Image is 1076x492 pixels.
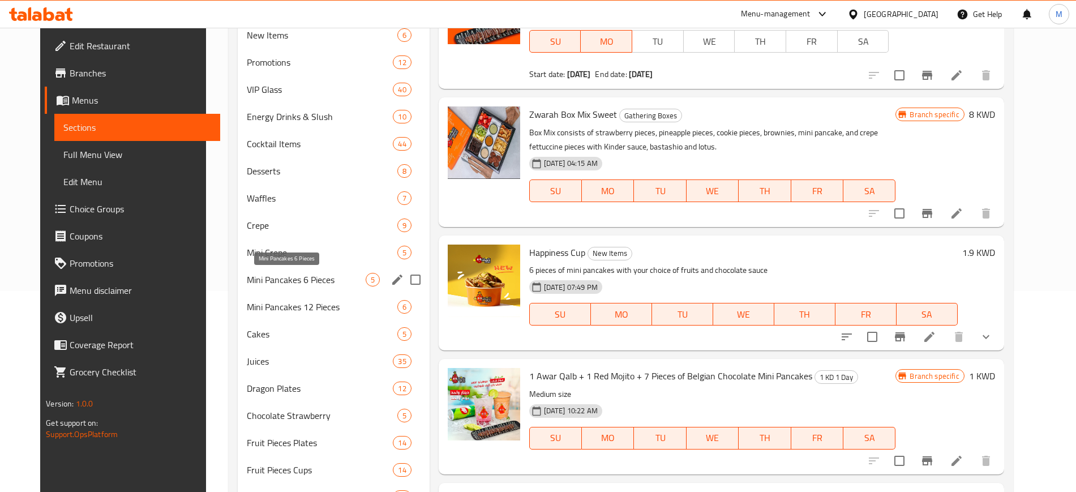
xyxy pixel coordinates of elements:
a: Edit Restaurant [45,32,220,59]
div: Juices35 [238,348,429,375]
span: MO [595,306,648,323]
div: Mini Pancakes 12 Pieces6 [238,293,429,320]
img: Zwarah Box Mix Sweet [448,106,520,179]
span: Promotions [247,55,393,69]
span: Branch specific [905,109,963,120]
button: TH [739,179,791,202]
span: SA [848,183,891,199]
span: Juices [247,354,393,368]
a: Edit menu item [950,69,963,82]
button: TU [652,303,713,326]
span: 44 [393,139,410,149]
img: 1 Awar Qalb + 1 Red Mojito + 7 Pieces of Belgian Chocolate Mini Pancakes [448,368,520,440]
div: Dragon Plates12 [238,375,429,402]
span: WE [688,33,731,50]
span: SU [534,306,586,323]
div: Cocktail Items44 [238,130,429,157]
span: MO [586,430,629,446]
span: [DATE] 04:15 AM [539,158,602,169]
a: Coupons [45,223,220,250]
span: FR [796,183,839,199]
button: SA [843,427,895,450]
div: VIP Glass [247,83,393,96]
div: Fruit Pieces Plates14 [238,429,429,456]
a: Grocery Checklist [45,358,220,386]
button: delete [972,62,1000,89]
a: Promotions [45,250,220,277]
span: TU [637,33,679,50]
div: items [393,83,411,96]
span: TU [638,430,681,446]
span: MO [586,183,629,199]
button: WE [687,179,739,202]
button: SU [529,303,591,326]
span: Menu disclaimer [70,284,211,297]
button: TH [774,303,835,326]
button: TU [632,30,684,53]
span: Mini Crepe [247,246,397,259]
span: 7 [398,193,411,204]
div: Desserts8 [238,157,429,185]
span: SU [534,183,577,199]
a: Edit menu item [923,330,936,344]
div: Fruit Pieces Plates [247,436,393,450]
span: Get support on: [46,416,98,430]
div: items [393,354,411,368]
span: End date: [595,67,627,82]
span: 12 [393,57,410,68]
span: 1 Awar Qalb + 1 Red Mojito + 7 Pieces of Belgian Chocolate Mini Pancakes [529,367,812,384]
div: items [397,300,411,314]
div: items [393,382,411,395]
div: items [397,246,411,259]
button: delete [972,447,1000,474]
button: show more [972,323,1000,350]
span: FR [791,33,833,50]
span: Chocolate Strawberry [247,409,397,422]
span: 10 [393,112,410,122]
span: WE [718,306,770,323]
span: SA [842,33,885,50]
span: Energy Drinks & Slush [247,110,393,123]
button: MO [591,303,652,326]
div: Mini Crepe5 [238,239,429,266]
div: items [366,273,380,286]
span: M [1056,8,1062,20]
div: items [397,219,411,232]
span: Waffles [247,191,397,205]
span: 9 [398,220,411,231]
a: Choice Groups [45,195,220,223]
b: [DATE] [629,67,653,82]
div: VIP Glass40 [238,76,429,103]
div: New Items [247,28,397,42]
a: Coverage Report [45,331,220,358]
div: Chocolate Strawberry5 [238,402,429,429]
span: 40 [393,84,410,95]
div: items [393,137,411,151]
span: 5 [398,247,411,258]
span: Sections [63,121,211,134]
div: Dragon Plates [247,382,393,395]
div: items [393,463,411,477]
div: Cakes5 [238,320,429,348]
div: Gathering Boxes [619,109,682,122]
span: TU [638,183,681,199]
button: WE [683,30,735,53]
span: [DATE] 10:22 AM [539,405,602,416]
a: Branches [45,59,220,87]
span: TH [743,183,786,199]
button: TU [634,427,686,450]
div: Fruit Pieces Cups [247,463,393,477]
button: Branch-specific-item [886,323,914,350]
span: 5 [366,275,379,285]
a: Edit menu item [950,207,963,220]
div: Crepe9 [238,212,429,239]
span: SA [901,306,953,323]
button: WE [687,427,739,450]
span: Choice Groups [70,202,211,216]
p: Medium size [529,387,896,401]
span: Desserts [247,164,397,178]
div: items [397,191,411,205]
span: Cocktail Items [247,137,393,151]
span: WE [691,183,734,199]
